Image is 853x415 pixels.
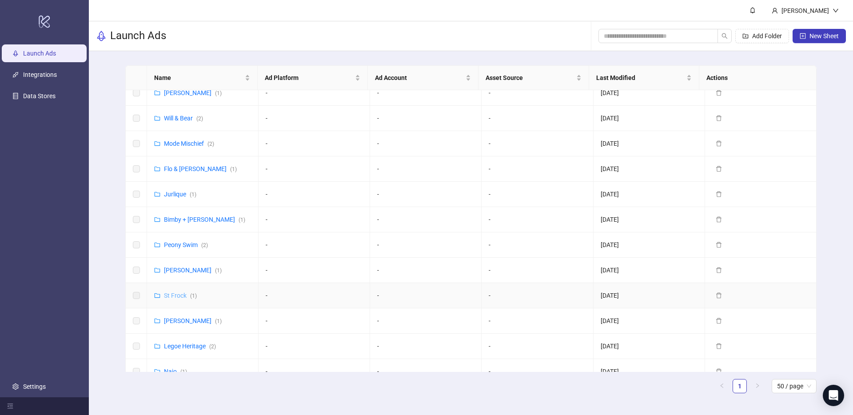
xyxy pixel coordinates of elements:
th: Ad Account [368,66,478,90]
td: - [370,131,482,156]
span: folder [154,166,160,172]
span: delete [716,242,722,248]
span: delete [716,267,722,273]
td: - [259,207,370,232]
th: Ad Platform [258,66,368,90]
a: 1 [733,379,746,393]
td: [DATE] [594,334,705,359]
span: ( 2 ) [196,116,203,122]
span: delete [716,343,722,349]
td: [DATE] [594,308,705,334]
td: - [482,283,593,308]
button: New Sheet [793,29,846,43]
span: ( 2 ) [209,343,216,350]
td: - [259,334,370,359]
a: [PERSON_NAME](1) [164,267,222,274]
span: delete [716,368,722,375]
span: ( 1 ) [190,192,196,198]
span: plus-square [800,33,806,39]
span: ( 1 ) [190,293,197,299]
td: - [259,359,370,384]
td: - [482,308,593,334]
span: folder [154,368,160,375]
span: delete [716,191,722,197]
span: delete [716,216,722,223]
li: Next Page [750,379,765,393]
span: delete [716,90,722,96]
span: ( 1 ) [180,369,187,375]
span: folder [154,140,160,147]
button: right [750,379,765,393]
span: left [719,383,725,388]
span: Add Folder [752,32,782,40]
td: - [370,359,482,384]
td: [DATE] [594,156,705,182]
a: Launch Ads [23,50,56,57]
td: - [259,131,370,156]
span: folder [154,242,160,248]
td: [DATE] [594,106,705,131]
td: - [482,232,593,258]
a: Mode Mischief(2) [164,140,214,147]
span: folder [154,267,160,273]
span: ( 1 ) [239,217,245,223]
td: - [370,232,482,258]
td: - [370,182,482,207]
td: [DATE] [594,258,705,283]
span: ( 1 ) [215,318,222,324]
td: - [482,156,593,182]
td: - [370,283,482,308]
th: Name [147,66,258,90]
td: - [259,80,370,106]
td: - [259,156,370,182]
span: down [833,8,839,14]
span: folder-add [742,33,749,39]
span: delete [716,318,722,324]
button: Add Folder [735,29,789,43]
td: [DATE] [594,80,705,106]
span: ( 1 ) [230,166,237,172]
span: Ad Account [375,73,464,83]
span: 50 / page [777,379,811,393]
span: folder [154,343,160,349]
span: menu-fold [7,403,13,409]
span: search [721,33,728,39]
td: - [482,334,593,359]
td: - [482,207,593,232]
span: ( 2 ) [207,141,214,147]
span: bell [749,7,756,13]
li: Previous Page [715,379,729,393]
td: [DATE] [594,182,705,207]
span: right [755,383,760,388]
div: [PERSON_NAME] [778,6,833,16]
span: folder [154,191,160,197]
td: - [482,359,593,384]
a: Data Stores [23,92,56,100]
span: user [772,8,778,14]
td: - [370,308,482,334]
span: folder [154,216,160,223]
td: - [370,156,482,182]
td: [DATE] [594,232,705,258]
span: Asset Source [486,73,574,83]
td: - [259,283,370,308]
span: Name [154,73,243,83]
span: Ad Platform [265,73,354,83]
td: [DATE] [594,131,705,156]
td: - [370,258,482,283]
td: - [259,232,370,258]
a: Jurlique(1) [164,191,196,198]
td: - [259,182,370,207]
td: - [482,106,593,131]
span: ( 1 ) [215,90,222,96]
a: Will & Bear(2) [164,115,203,122]
td: [DATE] [594,283,705,308]
td: - [259,308,370,334]
a: Najo(1) [164,368,187,375]
th: Last Modified [589,66,700,90]
span: folder [154,318,160,324]
th: Asset Source [478,66,589,90]
a: St Frock(1) [164,292,197,299]
span: folder [154,90,160,96]
div: Open Intercom Messenger [823,385,844,406]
